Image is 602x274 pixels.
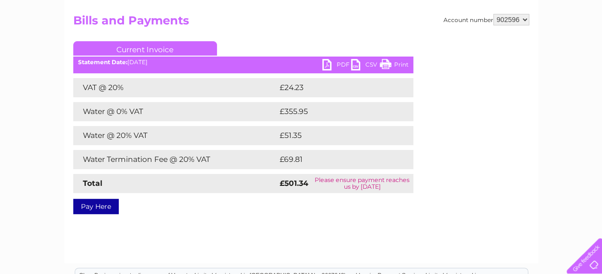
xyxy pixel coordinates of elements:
div: Account number [443,14,529,25]
a: Print [380,59,409,73]
td: VAT @ 20% [73,78,277,97]
a: Energy [457,41,478,48]
a: Telecoms [484,41,513,48]
td: £69.81 [277,150,393,169]
a: PDF [322,59,351,73]
a: Contact [538,41,562,48]
a: Log out [570,41,593,48]
img: logo.png [21,25,70,54]
div: Clear Business is a trading name of Verastar Limited (registered in [GEOGRAPHIC_DATA] No. 3667643... [75,5,528,46]
td: £51.35 [277,126,393,145]
a: Current Invoice [73,41,217,56]
a: Water [433,41,452,48]
td: £24.23 [277,78,394,97]
td: Water Termination Fee @ 20% VAT [73,150,277,169]
div: [DATE] [73,59,413,66]
a: 0333 014 3131 [421,5,488,17]
a: CSV [351,59,380,73]
b: Statement Date: [78,58,127,66]
td: Please ensure payment reaches us by [DATE] [311,174,413,193]
td: Water @ 20% VAT [73,126,277,145]
td: £355.95 [277,102,396,121]
strong: £501.34 [280,179,308,188]
strong: Total [83,179,102,188]
a: Blog [519,41,533,48]
a: Pay Here [73,199,119,214]
td: Water @ 0% VAT [73,102,277,121]
h2: Bills and Payments [73,14,529,32]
